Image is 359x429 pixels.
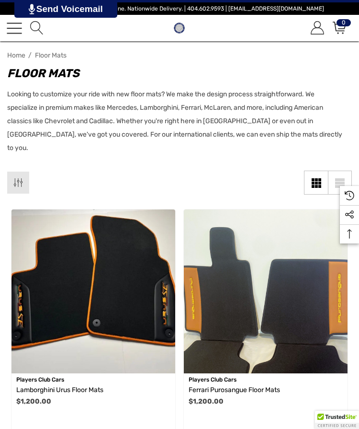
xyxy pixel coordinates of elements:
[7,21,22,36] a: Toggle menu
[16,386,103,394] span: Lamborghini Urus Floor Mats
[7,65,342,82] h1: Floor Mats
[345,191,354,200] svg: Recently Viewed
[35,5,324,12] span: Vehicle Marketplace. Shop Online. Nationwide Delivery. | 404.602.9593 | [EMAIL_ADDRESS][DOMAIN_NAME]
[184,209,348,373] img: Ferrari Purosangue Floor Mats
[328,171,352,195] a: List View
[340,229,359,239] svg: Top
[11,209,175,373] a: Lamborghini Urus Floor Mats,$1,200.00
[315,411,359,429] div: TrustedSite Certified
[35,51,81,59] a: Floor Mats
[29,4,35,14] img: PjwhLS0gR2VuZXJhdG9yOiBHcmF2aXQuaW8gLS0+PHN2ZyB4bWxucz0iaHR0cDovL3d3dy53My5vcmcvMjAwMC9zdmciIHhtb...
[309,22,324,35] a: Sign in
[184,209,348,373] a: Ferrari Purosangue Floor Mats,$1,200.00
[16,384,170,396] a: Lamborghini Urus Floor Mats,$1,200.00
[29,22,44,35] a: Search
[189,384,343,396] a: Ferrari Purosangue Floor Mats,$1,200.00
[30,21,44,35] svg: Search
[333,21,346,35] svg: Review Your Cart
[11,209,175,373] img: Lamborghini Urus Floor Mats For Sale
[16,397,51,406] span: $1,200.00
[345,210,354,220] svg: Social Media
[7,27,22,28] span: Toggle menu
[189,373,343,386] p: Players Club Cars
[331,22,346,35] a: Cart with 0 items
[16,373,170,386] p: Players Club Cars
[7,51,25,59] a: Home
[337,19,351,26] span: 0
[171,20,187,36] img: Players Club | Cars For Sale
[189,386,280,394] span: Ferrari Purosangue Floor Mats
[311,21,324,35] svg: Account
[7,88,342,155] p: Looking to customize your ride with new floor mats? We make the design process straightforward. W...
[189,397,224,406] span: $1,200.00
[35,51,67,59] span: Floor Mats
[304,171,328,195] a: Grid View
[7,47,352,64] nav: Breadcrumb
